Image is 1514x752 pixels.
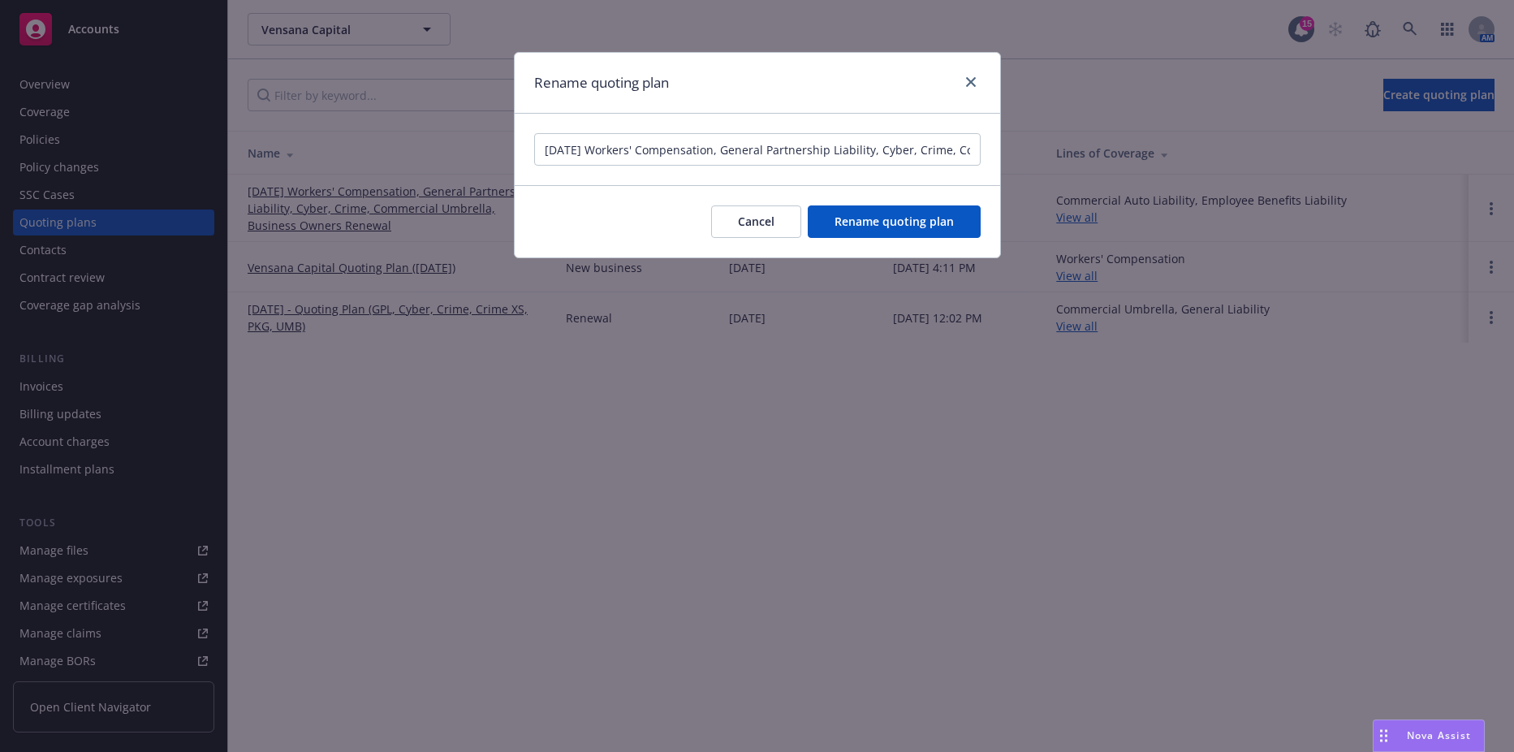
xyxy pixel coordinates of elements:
span: Cancel [738,214,774,229]
button: Rename quoting plan [808,205,981,238]
button: Nova Assist [1373,720,1485,752]
h1: Rename quoting plan [534,72,669,93]
a: close [961,72,981,92]
span: Rename quoting plan [835,214,954,229]
div: Drag to move [1374,720,1394,751]
span: Nova Assist [1407,728,1471,742]
button: Cancel [711,205,801,238]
